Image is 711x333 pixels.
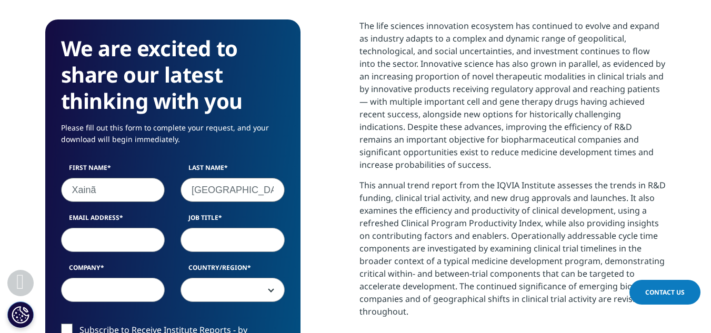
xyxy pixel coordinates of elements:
p: Please fill out this form to complete your request, and your download will begin immediately. [61,122,285,153]
label: Email Address [61,213,165,228]
label: First Name [61,163,165,178]
h3: We are excited to share our latest thinking with you [61,35,285,114]
p: This annual trend report from the IQVIA Institute assesses the trends in R&D funding, clinical tr... [359,179,666,326]
a: Contact Us [629,280,700,305]
button: Definições de cookies [7,301,34,328]
label: Last Name [181,163,285,178]
label: Country/Region [181,263,285,278]
p: The life sciences innovation ecosystem has continued to evolve and expand as industry adapts to a... [359,19,666,179]
span: Contact Us [645,288,685,297]
label: Company [61,263,165,278]
label: Job Title [181,213,285,228]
